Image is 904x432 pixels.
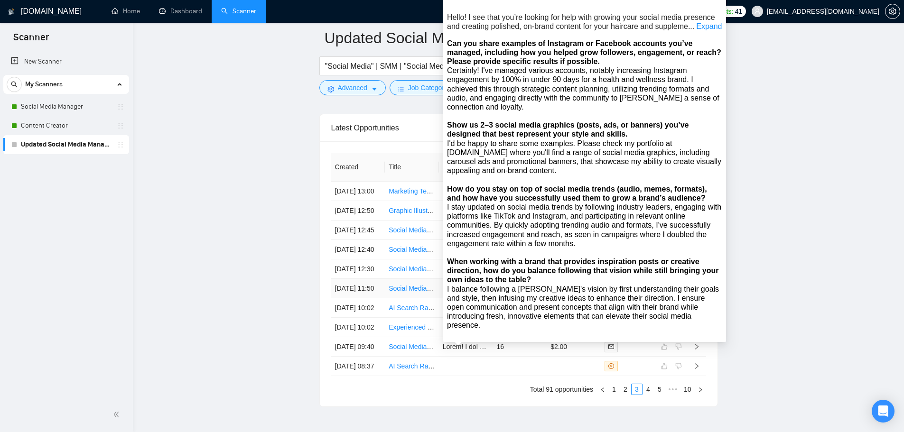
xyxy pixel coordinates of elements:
a: Social Media Manager for Small Local Roofing & Solar Company [389,343,579,350]
td: Experienced Videographer/Photographer for NYC & NJ Tennis Organization [385,318,439,337]
button: left [597,384,608,395]
a: Social Media Designer & Marketing Support (Real Estate) [389,265,558,273]
div: I balance following a [PERSON_NAME]'s vision by first understanding their goals and style, then i... [447,285,722,330]
td: Social Media Creator (Female) [385,240,439,259]
a: Graphic Illustrator Wanted for Theater-Inspired Brand [389,207,545,214]
li: Next 5 Pages [665,384,680,395]
td: $2.00 [547,337,601,357]
span: ... [688,22,694,30]
td: Graphic Illustrator Wanted for Theater-Inspired Brand [385,201,439,221]
a: 2 [620,384,631,395]
a: 4 [643,384,653,395]
div: Latest Opportunities [331,114,706,141]
span: holder [117,141,124,148]
span: Scanner [6,30,56,50]
button: barsJob Categorycaret-down [390,80,466,95]
td: [DATE] 13:00 [331,182,385,201]
div: Can you share examples of Instagram or Facebook accounts you’ve managed, including how you helped... [447,39,722,66]
div: How do you stay on top of social media trends (audio, memes, formats), and how have you successfu... [447,184,722,202]
li: Total 91 opportunities [530,384,593,395]
a: Social Media Manager + Graphic Designer for Ecommerce Brand [389,285,580,292]
td: [DATE] 12:50 [331,201,385,221]
span: right [693,363,700,369]
li: New Scanner [3,52,129,71]
button: settingAdvancedcaret-down [319,80,386,95]
li: Next Page [695,384,706,395]
span: close-circle [608,363,614,369]
a: Marketing Templates & Assets Development [389,187,519,195]
span: user [754,8,761,15]
div: When working with a brand that provides inspiration posts or creative direction, how do you balan... [447,257,722,285]
li: 1 [608,384,620,395]
div: Open Intercom Messenger [872,400,895,423]
td: AI Search Ranking - Referral Partner – Revenue Share Opportunity [385,357,439,376]
span: holder [117,122,124,129]
a: Social Media Creator ([DEMOGRAPHIC_DATA]) [389,246,531,253]
span: double-left [113,410,122,419]
a: Social Media Manager [21,97,111,116]
td: [DATE] 12:30 [331,259,385,279]
a: Social Media Content Creator for The Hollywood Unicorn [389,226,556,234]
a: New Scanner [11,52,121,71]
a: AI Search Ranking - Referral Partner – Revenue Share Opportunity [389,362,587,370]
button: right [695,384,706,395]
a: searchScanner [221,7,256,15]
span: holder [117,103,124,110]
span: search [7,81,21,88]
td: Social Media Designer & Marketing Support (Real Estate) [385,259,439,279]
span: right [693,343,700,350]
span: Job Category [408,83,447,93]
td: 16 [493,337,547,357]
li: 4 [643,384,654,395]
button: setting [885,4,900,19]
li: Previous Page [597,384,608,395]
li: 10 [680,384,695,395]
td: Social Media Content Creator for The Hollywood Unicorn [385,221,439,240]
span: left [600,387,606,393]
a: AI Search Ranking - Referral Partner – Revenue Share Opportunity [389,304,587,312]
a: Updated Social Media Manager [21,135,111,154]
td: [DATE] 09:40 [331,337,385,357]
a: Expand [696,22,722,30]
th: Created [331,153,385,182]
td: Social Media Manager for Small Local Roofing & Solar Company [385,337,439,357]
span: caret-down [371,85,378,92]
li: 3 [631,384,643,395]
img: logo [8,4,15,19]
input: Scanner name... [325,26,699,50]
span: Advanced [338,83,367,93]
div: I stay updated on social media trends by following industry leaders, engaging with platforms like... [447,202,722,248]
a: 10 [681,384,694,395]
div: Show us 2–3 social media graphics (posts, ads, or banners) you’ve designed that best represent yo... [447,120,722,138]
span: Hello! I see that you’re looking for help with growing your social media presence and creating po... [447,13,715,30]
a: 3 [632,384,642,395]
td: Marketing Templates & Assets Development [385,182,439,201]
div: Hello! I see that you’re looking for help with growing your social media presence and creating po... [447,13,722,31]
div: I'd be happy to share some examples. Please check my portfolio at [DOMAIN_NAME] where you'll find... [447,139,722,175]
td: Social Media Manager + Graphic Designer for Ecommerce Brand [385,279,439,298]
span: right [698,387,703,393]
a: setting [885,8,900,15]
td: [DATE] 12:45 [331,221,385,240]
td: AI Search Ranking - Referral Partner – Revenue Share Opportunity [385,298,439,318]
th: Cover Letter [439,153,493,182]
td: [DATE] 11:50 [331,279,385,298]
th: Title [385,153,439,182]
td: [DATE] 10:02 [331,298,385,318]
div: Certainly! I've managed various accounts, notably increasing Instagram engagement by 100% in unde... [447,66,722,111]
span: mail [608,344,614,349]
span: setting [327,85,334,92]
span: 41 [735,6,742,17]
span: My Scanners [25,75,63,94]
td: [DATE] 08:37 [331,357,385,376]
input: Search Freelance Jobs... [325,60,578,72]
li: My Scanners [3,75,129,154]
a: dashboardDashboard [159,7,202,15]
a: Content Creator [21,116,111,135]
a: 5 [654,384,665,395]
button: search [7,77,22,92]
a: homeHome [112,7,140,15]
